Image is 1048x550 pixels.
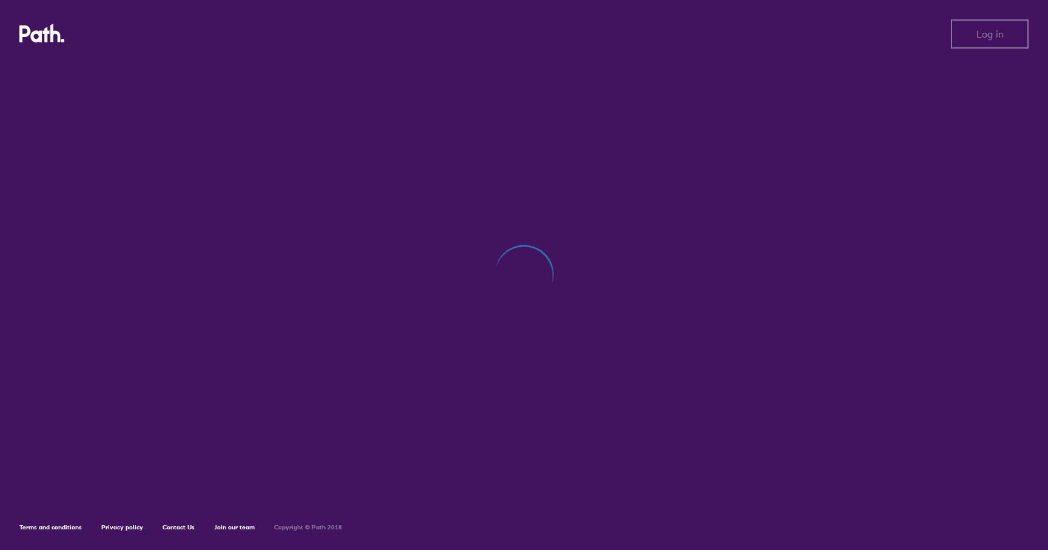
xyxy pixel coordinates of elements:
span: Log in [976,29,1004,39]
a: Join our team [214,523,255,531]
button: Log in [951,19,1029,49]
a: Privacy policy [101,523,143,531]
h6: Copyright © Path 2018 [274,524,342,531]
a: Terms and conditions [19,523,82,531]
a: Contact Us [163,523,195,531]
